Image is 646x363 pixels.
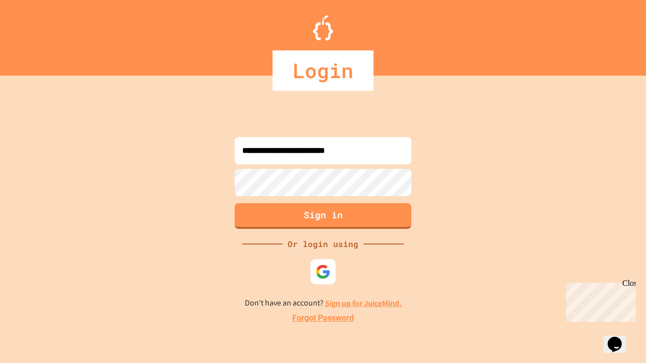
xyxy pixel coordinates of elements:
[562,279,636,322] iframe: chat widget
[283,238,363,250] div: Or login using
[273,50,373,91] div: Login
[313,15,333,40] img: Logo.svg
[235,203,411,229] button: Sign in
[604,323,636,353] iframe: chat widget
[315,264,331,279] img: google-icon.svg
[4,4,70,64] div: Chat with us now!Close
[292,312,354,324] a: Forgot Password
[245,297,402,310] p: Don't have an account?
[325,298,402,309] a: Sign up for JuiceMind.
